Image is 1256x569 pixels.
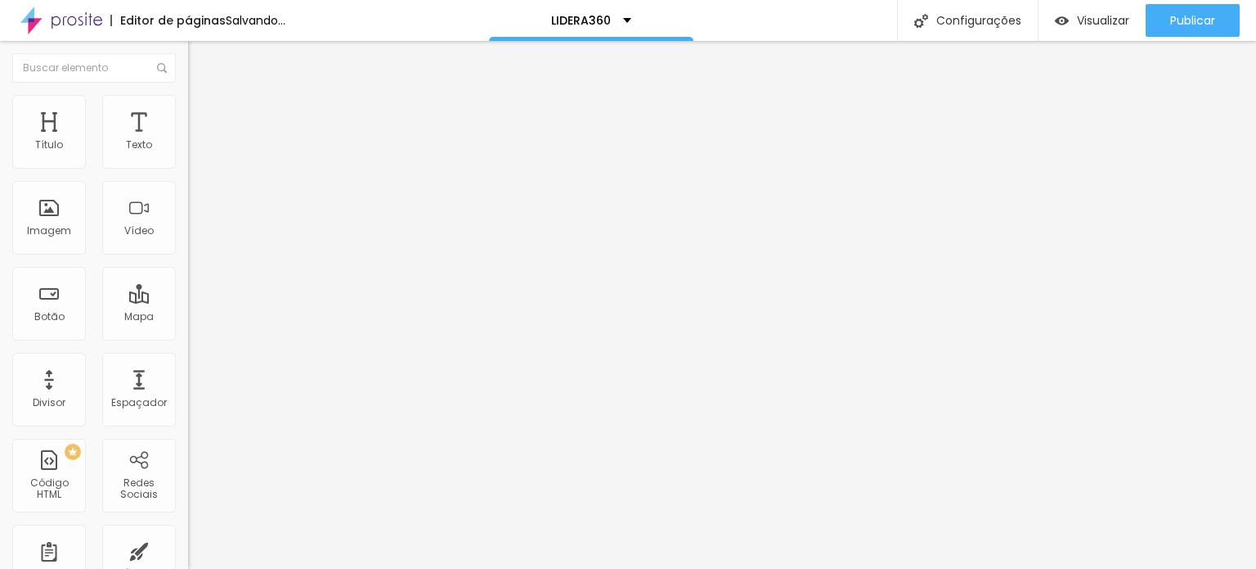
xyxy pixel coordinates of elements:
span: Publicar [1170,14,1215,27]
div: Editor de páginas [110,15,226,26]
button: Publicar [1146,4,1240,37]
iframe: Editor [188,41,1256,569]
button: Visualizar [1038,4,1146,37]
div: Título [35,139,63,151]
div: Vídeo [124,225,154,237]
div: Divisor [33,397,65,409]
img: view-1.svg [1055,14,1069,28]
div: Mapa [124,311,154,323]
input: Buscar elemento [12,53,176,83]
div: Espaçador [111,397,167,409]
img: Icone [914,14,928,28]
p: LIDERA360 [551,15,611,26]
div: Redes Sociais [106,477,171,501]
span: Visualizar [1077,14,1129,27]
div: Código HTML [16,477,81,501]
img: Icone [157,63,167,73]
div: Texto [126,139,152,151]
div: Imagem [27,225,71,237]
div: Salvando... [226,15,285,26]
div: Botão [34,311,65,323]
